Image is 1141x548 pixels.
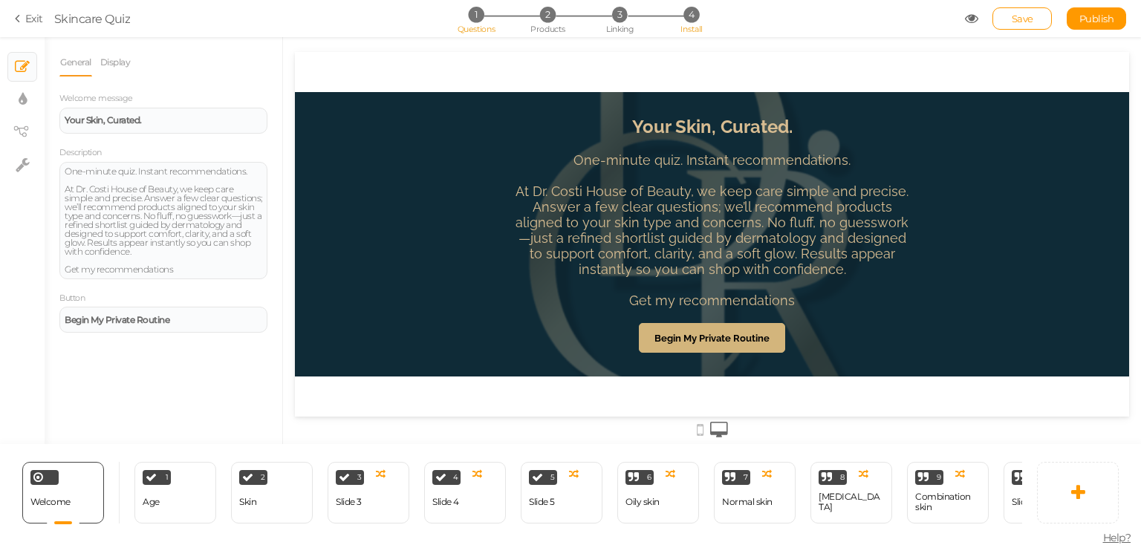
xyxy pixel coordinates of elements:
[59,94,133,104] label: Welcome message
[424,462,506,523] div: 4 Slide 4
[239,497,256,507] div: Skin
[1103,531,1131,544] span: Help?
[59,48,92,76] a: General
[540,7,556,22] span: 2
[683,7,699,22] span: 4
[30,496,71,507] span: Welcome
[458,24,495,34] span: Questions
[550,474,555,481] span: 5
[1079,13,1114,25] span: Publish
[357,474,362,481] span: 3
[722,497,773,507] div: Normal skin
[521,462,602,523] div: 5 Slide 5
[612,7,628,22] span: 3
[657,7,726,22] li: 4 Install
[231,462,313,523] div: 2 Skin
[585,7,654,22] li: 3 Linking
[441,7,510,22] li: 1 Questions
[810,462,892,523] div: 8 [MEDICAL_DATA]
[65,114,142,125] strong: Your Skin, Curated.
[840,474,845,481] span: 8
[337,64,498,85] strong: Your Skin, Curated.
[65,314,169,325] strong: Begin My Private Routine
[714,462,796,523] div: 7 Normal skin
[261,474,265,481] span: 2
[336,497,362,507] div: Slide 3
[992,7,1052,30] div: Save
[360,281,475,292] strong: Begin My Private Routine
[134,462,216,523] div: 1 Age
[617,462,699,523] div: 6 Oily skin
[22,462,104,523] div: Welcome
[453,474,458,481] span: 4
[1004,462,1085,523] div: 10 Slide 10
[529,497,555,507] div: Slide 5
[143,497,160,507] div: Age
[907,462,989,523] div: 9 Combination skin
[468,7,484,22] span: 1
[166,474,169,481] span: 1
[915,492,981,512] div: Combination skin
[54,10,131,27] div: Skincare Quiz
[59,293,85,304] label: Button
[937,474,941,481] span: 9
[647,474,651,481] span: 6
[1012,13,1033,25] span: Save
[65,167,262,274] div: One-minute quiz. Instant recommendations. At Dr. Costi House of Beauty, we keep care simple and p...
[625,497,660,507] div: Oily skin
[1012,497,1041,507] div: Slide 10
[15,11,43,26] a: Exit
[744,474,748,481] span: 7
[218,100,617,256] div: One-minute quiz. Instant recommendations. At Dr. Costi House of Beauty, we keep care simple and p...
[432,497,459,507] div: Slide 4
[680,24,702,34] span: Install
[59,148,102,158] label: Description
[606,24,633,34] span: Linking
[530,24,565,34] span: Products
[100,48,131,76] a: Display
[328,462,409,523] div: 3 Slide 3
[513,7,582,22] li: 2 Products
[819,492,884,512] div: [MEDICAL_DATA]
